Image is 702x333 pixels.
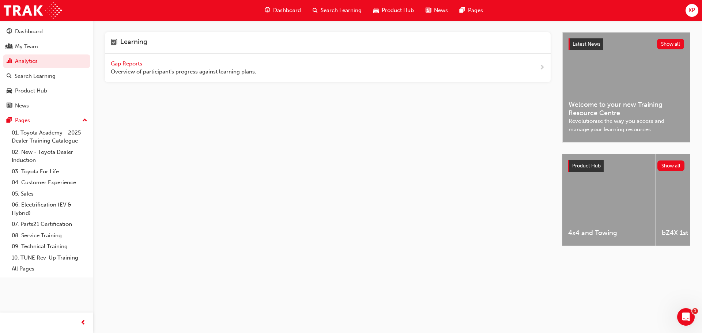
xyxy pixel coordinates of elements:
span: Gap Reports [111,60,144,67]
a: Latest NewsShow allWelcome to your new Training Resource CentreRevolutionise the way you access a... [562,32,690,143]
iframe: Intercom live chat [677,308,695,326]
a: 10. TUNE Rev-Up Training [9,252,90,264]
a: 05. Sales [9,188,90,200]
a: Product Hub [3,84,90,98]
div: Pages [15,116,30,125]
span: Product Hub [572,163,601,169]
span: guage-icon [265,6,270,15]
span: people-icon [7,43,12,50]
a: News [3,99,90,113]
div: Search Learning [15,72,56,80]
span: Revolutionise the way you access and manage your learning resources. [569,117,684,133]
span: search-icon [7,73,12,80]
span: 4x4 and Towing [568,229,650,237]
div: My Team [15,42,38,51]
span: prev-icon [80,318,86,328]
span: pages-icon [7,117,12,124]
span: Welcome to your new Training Resource Centre [569,101,684,117]
span: car-icon [373,6,379,15]
a: 03. Toyota For Life [9,166,90,177]
span: search-icon [313,6,318,15]
span: news-icon [426,6,431,15]
a: 02. New - Toyota Dealer Induction [9,147,90,166]
span: News [434,6,448,15]
div: News [15,102,29,110]
a: search-iconSearch Learning [307,3,367,18]
span: Product Hub [382,6,414,15]
button: KP [686,4,698,17]
span: car-icon [7,88,12,94]
a: Gap Reports Overview of participant's progress against learning plans.next-icon [105,54,551,82]
h4: Learning [120,38,147,48]
span: next-icon [539,63,545,72]
a: news-iconNews [420,3,454,18]
span: up-icon [82,116,87,125]
span: Pages [468,6,483,15]
span: Latest News [573,41,600,47]
button: Pages [3,114,90,127]
a: Analytics [3,54,90,68]
a: 06. Electrification (EV & Hybrid) [9,199,90,219]
button: Show all [657,160,685,171]
a: 01. Toyota Academy - 2025 Dealer Training Catalogue [9,127,90,147]
div: Dashboard [15,27,43,36]
span: Search Learning [321,6,362,15]
a: 04. Customer Experience [9,177,90,188]
span: KP [688,6,695,15]
span: Dashboard [273,6,301,15]
a: car-iconProduct Hub [367,3,420,18]
a: 08. Service Training [9,230,90,241]
button: DashboardMy TeamAnalyticsSearch LearningProduct HubNews [3,23,90,114]
a: guage-iconDashboard [259,3,307,18]
a: My Team [3,40,90,53]
a: Dashboard [3,25,90,38]
button: Show all [657,39,684,49]
span: Overview of participant's progress against learning plans. [111,68,256,76]
span: chart-icon [7,58,12,65]
a: 4x4 and Towing [562,154,656,246]
a: Product HubShow all [568,160,684,172]
span: news-icon [7,103,12,109]
div: Product Hub [15,87,47,95]
a: Search Learning [3,69,90,83]
a: 09. Technical Training [9,241,90,252]
span: pages-icon [460,6,465,15]
img: Trak [4,2,62,19]
span: 1 [692,308,698,314]
span: learning-icon [111,38,117,48]
span: guage-icon [7,29,12,35]
a: pages-iconPages [454,3,489,18]
a: All Pages [9,263,90,275]
a: 07. Parts21 Certification [9,219,90,230]
a: Latest NewsShow all [569,38,684,50]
